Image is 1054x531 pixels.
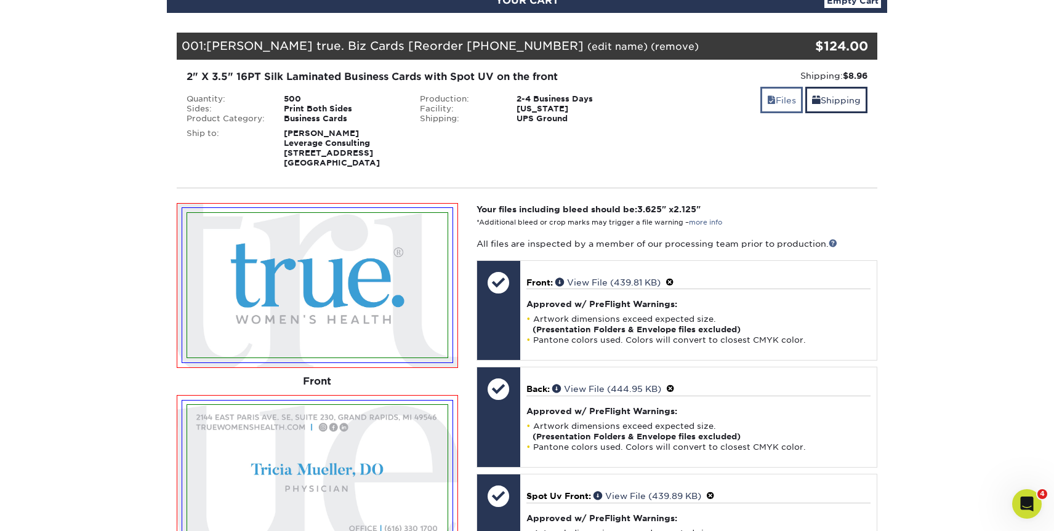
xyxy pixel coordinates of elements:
[526,406,871,416] h4: Approved w/ PreFlight Warnings:
[760,87,803,113] a: Files
[177,94,275,104] div: Quantity:
[674,204,696,214] span: 2.125
[689,218,722,226] a: more info
[526,384,550,394] span: Back:
[206,39,584,52] span: [PERSON_NAME] true. Biz Cards [Reorder [PHONE_NUMBER]
[587,41,648,52] a: (edit name)
[177,114,275,124] div: Product Category:
[411,114,508,124] div: Shipping:
[555,277,661,287] a: View File (439.81 KB)
[1037,489,1047,499] span: 4
[507,104,643,114] div: [US_STATE]
[526,442,871,452] li: Pantone colors used. Colors will convert to closest CMYK color.
[177,368,458,395] div: Front
[593,491,701,501] a: View File (439.89 KB)
[812,95,821,105] span: shipping
[284,129,380,167] strong: [PERSON_NAME] Leverage Consulting [STREET_ADDRESS] [GEOGRAPHIC_DATA]
[552,384,661,394] a: View File (444.95 KB)
[177,129,275,168] div: Ship to:
[275,104,411,114] div: Print Both Sides
[526,421,871,442] li: Artwork dimensions exceed expected size.
[653,70,867,82] div: Shipping:
[275,114,411,124] div: Business Cards
[843,71,867,81] strong: $8.96
[275,94,411,104] div: 500
[526,491,591,501] span: Spot Uv Front:
[187,70,634,84] div: 2" X 3.5" 16PT Silk Laminated Business Cards with Spot UV on the front
[526,277,553,287] span: Front:
[533,325,741,334] strong: (Presentation Folders & Envelope files excluded)
[651,41,699,52] a: (remove)
[507,114,643,124] div: UPS Ground
[526,335,871,345] li: Pantone colors used. Colors will convert to closest CMYK color.
[411,104,508,114] div: Facility:
[526,299,871,309] h4: Approved w/ PreFlight Warnings:
[526,513,871,523] h4: Approved w/ PreFlight Warnings:
[533,432,741,441] strong: (Presentation Folders & Envelope files excluded)
[507,94,643,104] div: 2-4 Business Days
[805,87,867,113] a: Shipping
[177,104,275,114] div: Sides:
[477,204,701,214] strong: Your files including bleed should be: " x "
[477,218,722,226] small: *Additional bleed or crop marks may trigger a file warning –
[760,37,868,55] div: $124.00
[411,94,508,104] div: Production:
[1012,489,1042,519] iframe: Intercom live chat
[637,204,662,214] span: 3.625
[177,33,760,60] div: 001:
[767,95,776,105] span: files
[3,493,105,527] iframe: Google Customer Reviews
[526,314,871,335] li: Artwork dimensions exceed expected size.
[477,238,877,250] p: All files are inspected by a member of our processing team prior to production.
